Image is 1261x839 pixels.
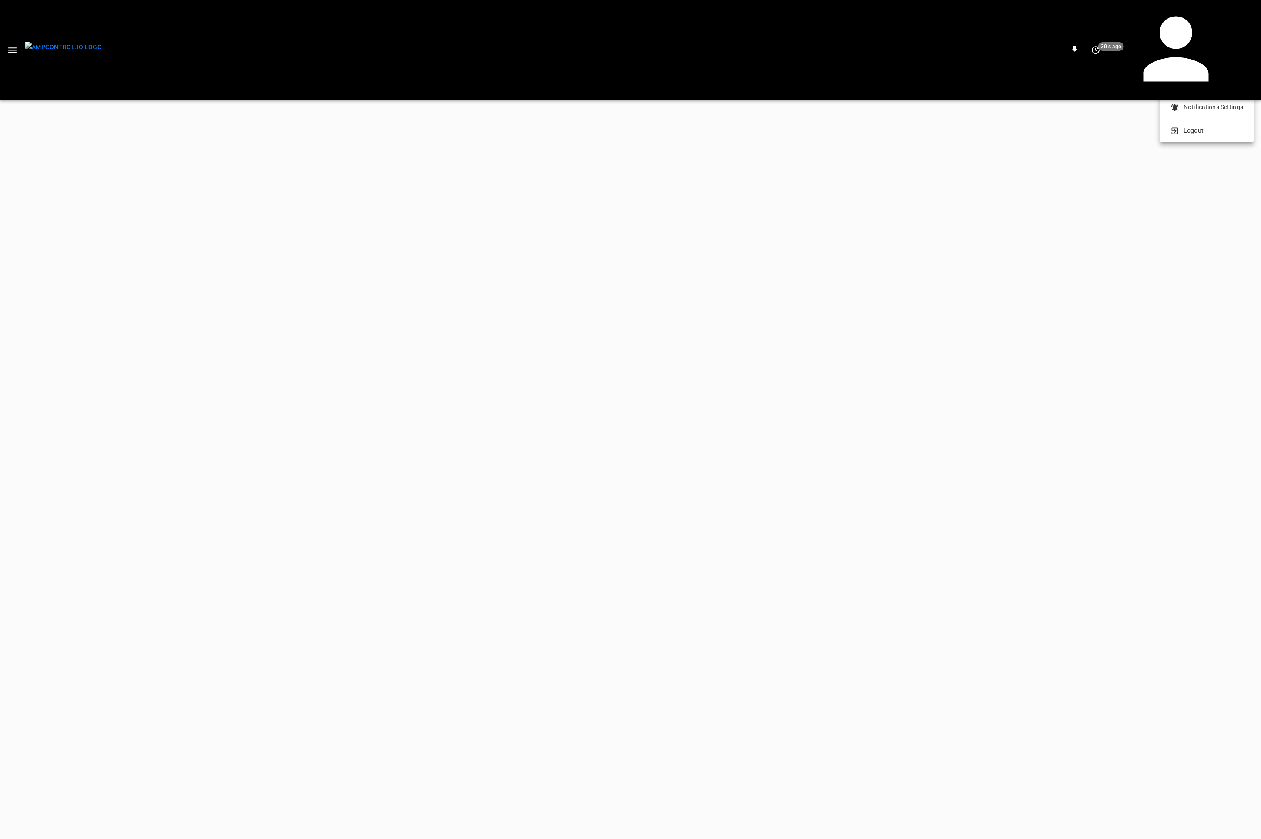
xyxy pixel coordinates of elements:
span: 30 s ago [1098,42,1124,51]
button: set refresh interval [1089,43,1103,57]
p: Logout [1184,126,1204,135]
button: menu [21,39,105,61]
img: ampcontrol.io logo [25,42,102,53]
p: Notifications Settings [1184,103,1243,112]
